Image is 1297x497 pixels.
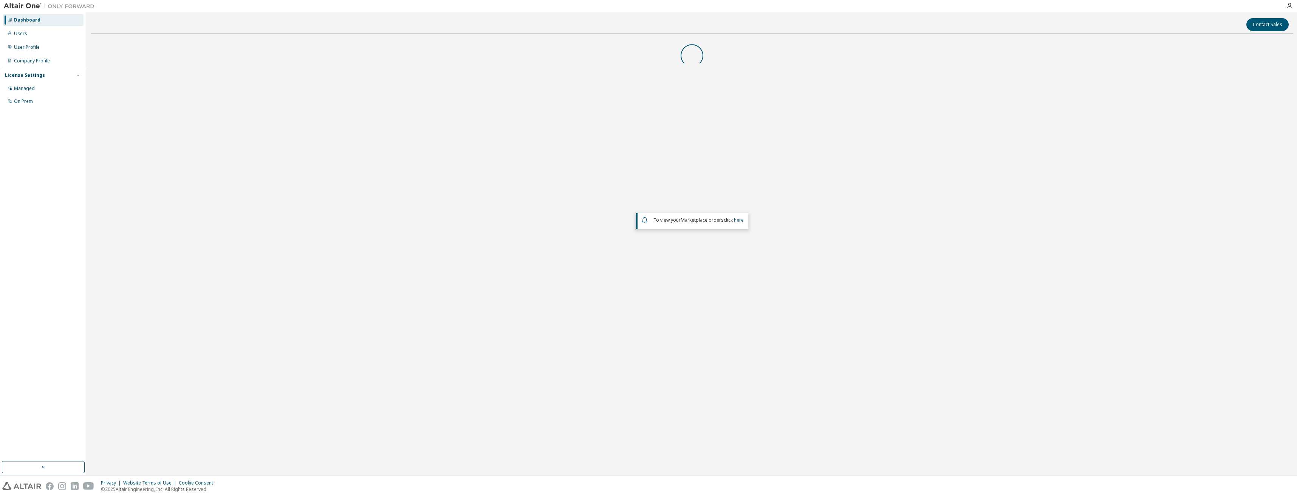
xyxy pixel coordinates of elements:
[14,31,27,37] div: Users
[14,98,33,104] div: On Prem
[101,486,218,492] p: © 2025 Altair Engineering, Inc. All Rights Reserved.
[653,217,744,223] span: To view your click
[681,217,724,223] em: Marketplace orders
[58,482,66,490] img: instagram.svg
[4,2,98,10] img: Altair One
[101,480,123,486] div: Privacy
[734,217,744,223] a: here
[14,85,35,92] div: Managed
[5,72,45,78] div: License Settings
[14,44,40,50] div: User Profile
[46,482,54,490] img: facebook.svg
[2,482,41,490] img: altair_logo.svg
[83,482,94,490] img: youtube.svg
[123,480,179,486] div: Website Terms of Use
[179,480,218,486] div: Cookie Consent
[71,482,79,490] img: linkedin.svg
[14,58,50,64] div: Company Profile
[1246,18,1289,31] button: Contact Sales
[14,17,40,23] div: Dashboard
